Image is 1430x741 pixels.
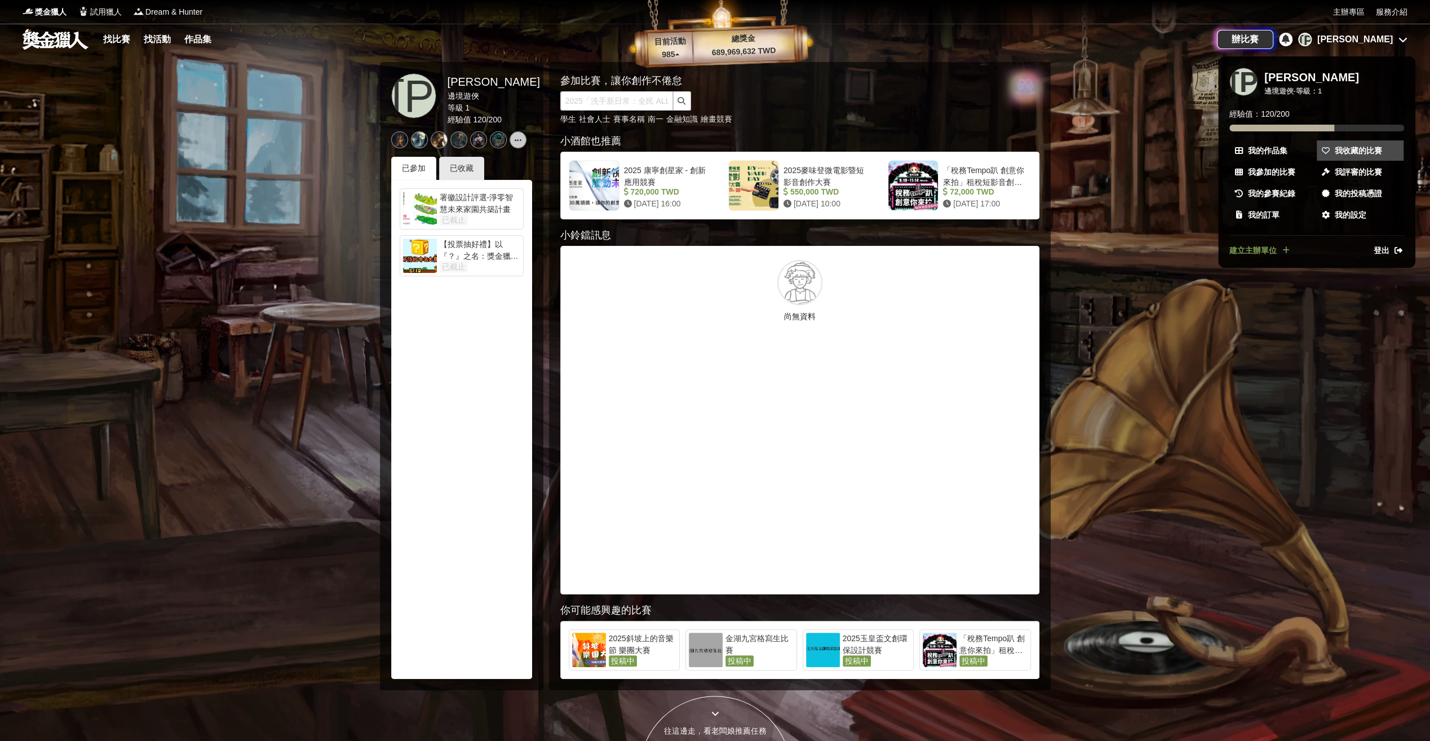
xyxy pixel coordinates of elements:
[1229,108,1290,120] span: 經驗值： 120 / 200
[647,35,693,48] p: 目前活動
[1335,209,1366,221] span: 我的設定
[1317,183,1404,204] a: 我的投稿憑證
[1335,188,1382,200] span: 我的投稿憑證
[693,44,795,59] p: 689,969,632 TWD
[1229,245,1277,257] span: 建立主辦單位
[1230,162,1317,182] a: 我參加的比賽
[1230,205,1317,225] a: 我的訂單
[1217,30,1273,49] a: 辦比賽
[1294,86,1296,97] span: ·
[1264,70,1359,84] div: [PERSON_NAME]
[1335,145,1382,157] span: 我收藏的比賽
[1317,205,1404,225] a: 我的設定
[1248,209,1280,221] span: 我的訂單
[1248,166,1295,178] span: 我參加的比賽
[1374,245,1389,257] span: 登出
[1296,86,1322,97] div: 等級： 1
[1248,145,1287,157] span: 我的作品集
[1230,183,1317,204] a: 我的參賽紀錄
[1374,245,1404,257] a: 登出
[1335,166,1382,178] span: 我評審的比賽
[1317,162,1404,182] a: 我評審的比賽
[1230,140,1317,161] a: 我的作品集
[1229,68,1258,96] div: [PERSON_NAME]
[1264,86,1294,97] div: 邊境遊俠
[1317,140,1404,161] a: 我收藏的比賽
[692,31,794,46] p: 總獎金
[1229,245,1291,257] a: 建立主辦單位
[648,48,693,61] p: 985 ▴
[1248,188,1295,200] span: 我的參賽紀錄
